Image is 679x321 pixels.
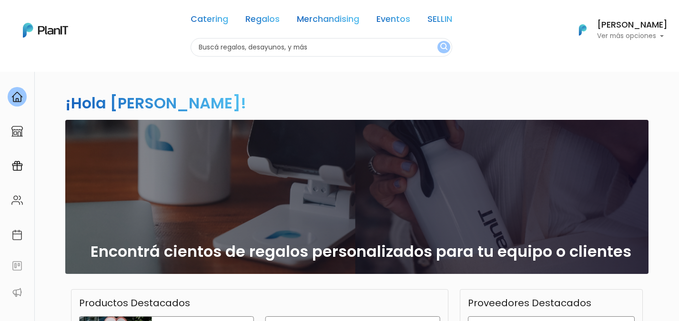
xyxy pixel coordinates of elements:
[597,33,668,39] p: Ver más opciones
[191,38,452,57] input: Buscá regalos, desayunos, y más
[427,15,452,27] a: SELLIN
[65,92,246,114] h2: ¡Hola [PERSON_NAME]!
[376,15,410,27] a: Eventos
[297,15,359,27] a: Merchandising
[245,15,280,27] a: Regalos
[11,195,23,206] img: people-662611757002400ad9ed0e3c099ab2801c6687ba6c219adb57efc949bc21e19d.svg
[468,297,591,309] h3: Proveedores Destacados
[91,243,631,261] h2: Encontrá cientos de regalos personalizados para tu equipo o clientes
[597,21,668,29] h6: [PERSON_NAME]
[23,23,68,38] img: PlanIt Logo
[11,260,23,272] img: feedback-78b5a0c8f98aac82b08bfc38622c3050aee476f2c9584af64705fc4e61158814.svg
[440,43,447,52] img: search_button-432b6d5273f82d61273b3651a40e1bd1b912527efae98b1b7a1b2c0702e16a8d.svg
[11,229,23,241] img: calendar-87d922413cdce8b2cf7b7f5f62616a5cf9e4887200fb71536465627b3292af00.svg
[191,15,228,27] a: Catering
[11,91,23,103] img: home-e721727adea9d79c4d83392d1f703f7f8bce08238fde08b1acbfd93340b81755.svg
[11,160,23,172] img: campaigns-02234683943229c281be62815700db0a1741e53638e28bf9629b52c665b00959.svg
[11,287,23,298] img: partners-52edf745621dab592f3b2c58e3bca9d71375a7ef29c3b500c9f145b62cc070d4.svg
[79,297,190,309] h3: Productos Destacados
[11,126,23,137] img: marketplace-4ceaa7011d94191e9ded77b95e3339b90024bf715f7c57f8cf31f2d8c509eaba.svg
[572,19,593,40] img: PlanIt Logo
[567,18,668,42] button: PlanIt Logo [PERSON_NAME] Ver más opciones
